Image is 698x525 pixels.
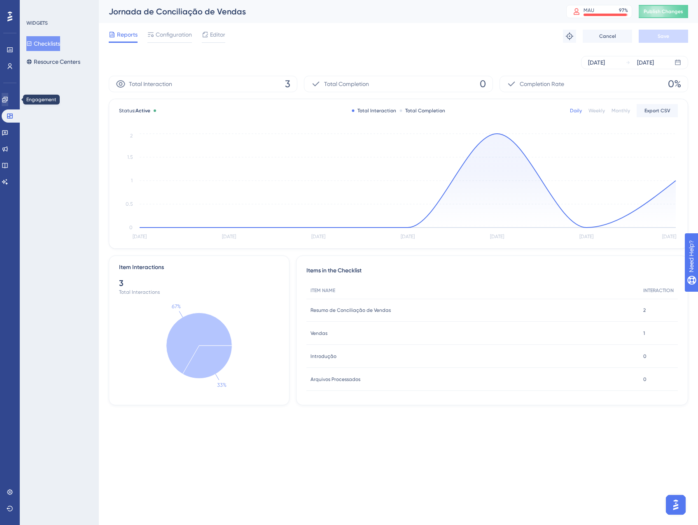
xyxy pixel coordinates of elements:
[310,353,336,360] span: Introdução
[570,107,582,114] div: Daily
[637,104,678,117] button: Export CSV
[119,107,150,114] span: Status:
[119,277,279,289] div: 3
[310,376,360,383] span: Arquivos Processados
[658,33,669,39] span: Save
[639,30,688,43] button: Save
[310,307,391,314] span: Resumo de Conciliação de Vendas
[26,36,60,51] button: Checklists
[588,107,605,114] div: Weekly
[324,79,369,89] span: Total Completion
[135,108,150,114] span: Active
[612,107,630,114] div: Monthly
[109,6,546,17] div: Jornada de Conciliação de Vendas
[579,234,593,239] tspan: [DATE]
[217,382,226,388] text: 33%
[133,234,147,239] tspan: [DATE]
[643,330,645,337] span: 1
[520,79,564,89] span: Completion Rate
[172,303,181,309] text: 67%
[643,376,647,383] span: 0
[26,54,80,69] button: Resource Centers
[637,58,654,67] div: [DATE]
[619,7,628,14] div: 97 %
[129,225,133,230] tspan: 0
[401,234,415,239] tspan: [DATE]
[310,287,335,294] span: ITEM NAME
[285,77,290,91] span: 3
[662,234,676,239] tspan: [DATE]
[644,107,670,114] span: Export CSV
[599,33,616,39] span: Cancel
[222,234,236,239] tspan: [DATE]
[643,307,646,314] span: 2
[663,492,688,517] iframe: UserGuiding AI Assistant Launcher
[131,178,133,184] tspan: 1
[119,262,164,272] div: Item Interactions
[126,201,133,207] tspan: 0.5
[306,266,362,276] span: Items in the Checklist
[643,353,647,360] span: 0
[311,234,325,239] tspan: [DATE]
[490,234,504,239] tspan: [DATE]
[584,7,594,14] div: MAU
[310,330,327,337] span: Vendas
[399,107,445,114] div: Total Completion
[352,107,396,114] div: Total Interaction
[480,77,486,91] span: 0
[210,30,225,39] span: Editor
[639,5,688,18] button: Publish Changes
[643,287,674,294] span: INTERACTION
[117,30,138,39] span: Reports
[583,30,632,43] button: Cancel
[644,8,683,15] span: Publish Changes
[156,30,192,39] span: Configuration
[127,154,133,160] tspan: 1.5
[26,20,48,26] div: WIDGETS
[129,79,172,89] span: Total Interaction
[19,2,51,12] span: Need Help?
[668,77,681,91] span: 0%
[588,58,605,67] div: [DATE]
[130,133,133,139] tspan: 2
